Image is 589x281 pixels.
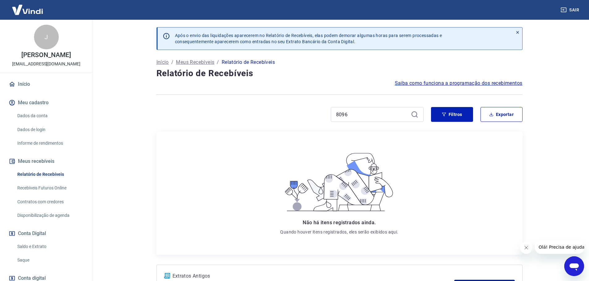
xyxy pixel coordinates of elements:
[520,242,532,254] iframe: Fechar mensagem
[564,256,584,276] iframe: Botão para abrir a janela de mensagens
[535,240,584,254] iframe: Mensagem da empresa
[395,80,523,87] a: Saiba como funciona a programação dos recebimentos
[176,59,214,66] a: Meus Recebíveis
[15,209,85,222] a: Disponibilização de agenda
[280,229,398,235] p: Quando houver itens registrados, eles serão exibidos aqui.
[7,96,85,110] button: Meu cadastro
[21,52,71,58] p: [PERSON_NAME]
[175,32,442,45] p: Após o envio das liquidações aparecerem no Relatório de Recebíveis, elas podem demorar algumas ho...
[156,67,523,80] h4: Relatório de Recebíveis
[34,25,59,49] div: J
[217,59,219,66] p: /
[303,220,376,225] span: Não há itens registrados ainda.
[480,107,523,122] button: Exportar
[431,107,473,122] button: Filtros
[222,59,275,66] p: Relatório de Recebíveis
[15,137,85,150] a: Informe de rendimentos
[15,240,85,253] a: Saldo e Extrato
[15,123,85,136] a: Dados de login
[15,110,85,122] a: Dados da conta
[336,110,408,119] input: Busque pelo número do pedido
[7,155,85,168] button: Meus recebíveis
[173,272,455,280] p: Extratos Antigos
[156,59,169,66] a: Início
[15,168,85,181] a: Relatório de Recebíveis
[164,273,170,279] img: ícone
[7,227,85,240] button: Conta Digital
[559,4,582,16] button: Sair
[12,61,80,67] p: [EMAIL_ADDRESS][DOMAIN_NAME]
[7,0,48,19] img: Vindi
[15,196,85,208] a: Contratos com credores
[15,182,85,194] a: Recebíveis Futuros Online
[171,59,173,66] p: /
[15,254,85,267] a: Saque
[4,4,52,9] span: Olá! Precisa de ajuda?
[7,77,85,91] a: Início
